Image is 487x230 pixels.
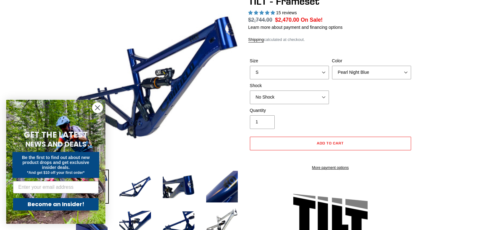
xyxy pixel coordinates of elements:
a: Learn more about payment and financing options [248,25,343,30]
button: Become an Insider! [13,198,99,210]
span: 5.00 stars [248,10,276,15]
a: Shipping [248,37,264,42]
span: NEWS AND DEALS [25,139,86,149]
s: $2,744.00 [248,17,272,23]
input: Enter your email address [13,181,99,193]
span: Be the first to find out about new product drops and get exclusive insider deals. [22,155,90,170]
a: More payment options [250,165,411,170]
span: Add to cart [317,141,344,145]
label: Shock [250,82,329,89]
span: On Sale! [301,16,323,24]
img: Load image into Gallery viewer, TILT - Frameset [162,170,196,204]
img: Load image into Gallery viewer, TILT - Frameset [205,170,239,204]
span: GET THE LATEST [24,129,88,140]
div: calculated at checkout. [248,37,413,43]
label: Color [332,58,411,64]
span: *And get $10 off your first order* [27,170,84,175]
label: Quantity [250,107,329,114]
button: Close dialog [92,102,103,113]
span: 15 reviews [276,10,297,15]
button: Add to cart [250,137,411,150]
label: Size [250,58,329,64]
span: $2,470.00 [275,17,299,23]
img: Load image into Gallery viewer, TILT - Frameset [118,170,152,204]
